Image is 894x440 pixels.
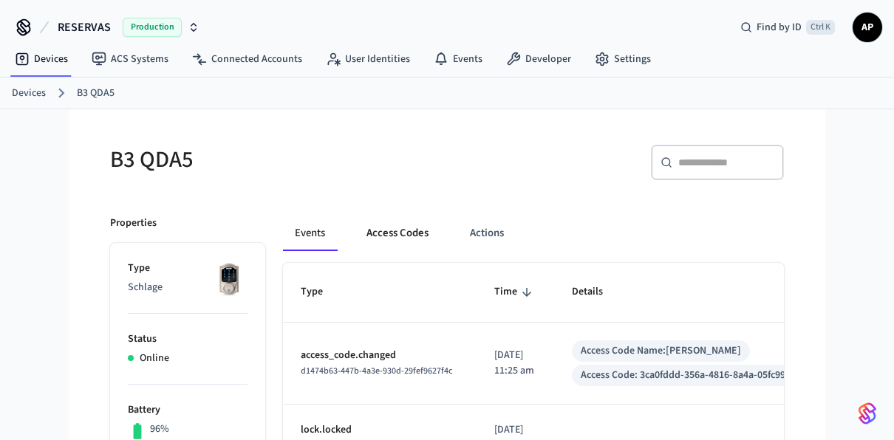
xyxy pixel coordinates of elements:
[301,365,453,377] span: d1474b63-447b-4a3e-930d-29fef9627f4c
[757,20,802,35] span: Find by ID
[12,86,46,101] a: Devices
[77,86,115,101] a: B3 QDA5
[123,18,182,37] span: Production
[283,216,337,251] button: Events
[583,46,663,72] a: Settings
[301,348,459,363] p: access_code.changed
[180,46,314,72] a: Connected Accounts
[140,351,169,366] p: Online
[728,14,847,41] div: Find by IDCtrl K
[128,331,248,347] p: Status
[128,402,248,418] p: Battery
[494,46,583,72] a: Developer
[301,281,342,303] span: Type
[422,46,494,72] a: Events
[355,216,440,251] button: Access Codes
[853,13,882,42] button: AP
[3,46,80,72] a: Devices
[128,280,248,295] p: Schlage
[150,422,169,437] p: 96%
[80,46,180,72] a: ACS Systems
[494,281,536,303] span: Time
[128,261,248,276] p: Type
[806,20,835,35] span: Ctrl K
[494,348,536,379] p: [DATE] 11:25 am
[110,216,157,231] p: Properties
[458,216,516,251] button: Actions
[211,261,248,298] img: Schlage Sense Smart Deadbolt with Camelot Trim, Front
[581,368,816,383] div: Access Code: 3ca0fddd-356a-4816-8a4a-05fc99739690
[854,14,881,41] span: AP
[301,422,459,438] p: lock.locked
[859,402,876,425] img: SeamLogoGradient.69752ec5.svg
[581,343,741,359] div: Access Code Name: [PERSON_NAME]
[283,216,784,251] div: ant example
[58,18,111,36] span: RESERVAS
[572,281,622,303] span: Details
[110,145,438,175] h5: B3 QDA5
[314,46,422,72] a: User Identities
